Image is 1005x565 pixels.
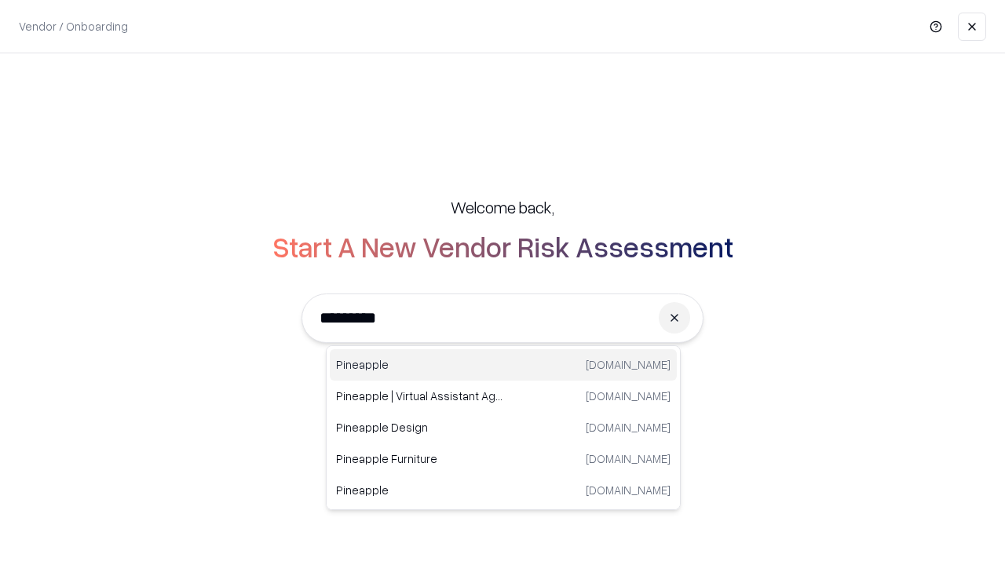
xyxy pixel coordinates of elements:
p: Vendor / Onboarding [19,18,128,35]
p: Pineapple Furniture [336,450,503,467]
p: [DOMAIN_NAME] [586,419,671,436]
p: [DOMAIN_NAME] [586,482,671,498]
p: Pineapple Design [336,419,503,436]
p: Pineapple | Virtual Assistant Agency [336,388,503,404]
h5: Welcome back, [451,196,554,218]
p: [DOMAIN_NAME] [586,388,671,404]
p: [DOMAIN_NAME] [586,356,671,373]
p: Pineapple [336,482,503,498]
p: Pineapple [336,356,503,373]
h2: Start A New Vendor Risk Assessment [272,231,733,262]
p: [DOMAIN_NAME] [586,450,671,467]
div: Suggestions [326,345,681,510]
